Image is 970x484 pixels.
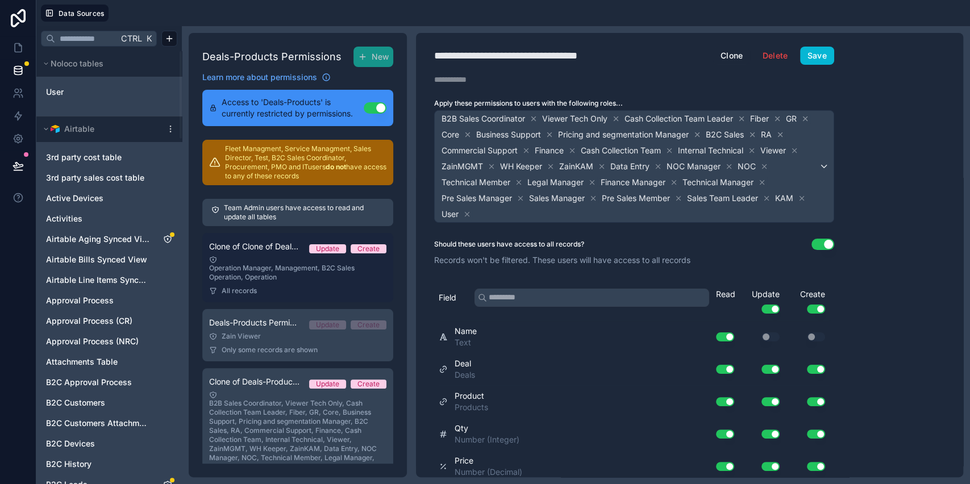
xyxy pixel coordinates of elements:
[46,86,64,98] span: User
[46,193,149,204] a: Active Devices
[41,189,177,207] div: Active Devices
[46,254,147,265] span: Airtable Bills Synced View
[678,145,743,156] span: Internal Technical
[602,193,670,204] span: Pre Sales Member
[353,47,393,67] button: New
[455,423,519,434] span: Qty
[202,309,393,361] a: Deals-Products Permission 3UpdateCreateZain ViewerOnly some records are shown
[46,152,122,163] span: 3rd party cost table
[222,97,364,119] span: Access to 'Deals-Products' is currently restricted by permissions.
[41,148,177,166] div: 3rd party cost table
[316,379,339,389] div: Update
[209,317,300,328] span: Deals-Products Permission 3
[41,169,177,187] div: 3rd party sales cost table
[529,193,585,204] span: Sales Manager
[434,99,834,108] label: Apply these permissions to users with the following roles...
[46,152,149,163] a: 3rd party cost table
[800,47,834,65] button: Save
[46,254,149,265] a: Airtable Bills Synced View
[209,256,386,282] div: Operation Manager, Management, B2C Sales Operation, Operation
[41,291,177,310] div: Approval Process
[667,161,721,172] span: NOC Manager
[442,161,483,172] span: ZainMGMT
[316,244,339,253] div: Update
[439,292,456,303] span: Field
[41,56,170,72] button: Noloco tables
[46,315,149,327] a: Approval Process (CR)
[455,402,488,413] span: Products
[202,72,317,83] span: Learn more about permissions
[120,31,143,45] span: Ctrl
[558,129,689,140] span: Pricing and segmentation Manager
[46,418,149,429] a: B2C Customers Attachments Table
[209,332,386,341] div: Zain Viewer
[224,203,384,222] p: Team Admin users have access to read and update all tables
[455,326,477,337] span: Name
[46,438,149,449] a: B2C Devices
[41,271,177,289] div: Airtable Line Items Synced View
[455,337,477,348] span: Text
[46,377,149,388] a: B2C Approval Process
[581,145,661,156] span: Cash Collection Team
[41,353,177,371] div: Attachments Table
[784,289,830,314] div: Create
[41,435,177,453] div: B2C Devices
[442,113,525,124] span: B2B Sales Coordinator
[41,312,177,330] div: Approval Process (CR)
[601,177,665,188] span: Finance Manager
[46,274,149,286] a: Airtable Line Items Synced View
[145,35,153,43] span: K
[316,320,339,329] div: Update
[46,315,132,327] span: Approval Process (CR)
[455,466,522,478] span: Number (Decimal)
[202,49,342,65] h1: Deals-Products Permissions
[476,129,541,140] span: Business Support
[41,373,177,391] div: B2C Approval Process
[46,295,149,306] a: Approval Process
[46,86,138,98] a: User
[41,230,177,248] div: Airtable Aging Synced View
[46,233,149,245] a: Airtable Aging Synced View
[738,161,756,172] span: NOC
[202,72,331,83] a: Learn more about permissions
[706,129,744,140] span: B2C Sales
[326,162,346,171] strong: do not
[51,58,103,69] span: Noloco tables
[713,47,751,65] button: Clone
[434,110,834,223] button: B2B Sales CoordinatorViewer Tech OnlyCash Collection Team LeaderFiberGRCoreBusiness SupportPricin...
[41,121,161,137] button: Airtable LogoAirtable
[455,358,475,369] span: Deal
[442,177,510,188] span: Technical Member
[46,458,91,470] span: B2C History
[46,438,95,449] span: B2C Devices
[535,145,564,156] span: Finance
[41,5,109,22] button: Data Sources
[209,376,300,387] span: Clone of Deals-Products Permission 1
[442,193,512,204] span: Pre Sales Manager
[209,241,300,252] span: Clone of Clone of Deals-Products Permission 1
[542,113,607,124] span: Viewer Tech Only
[41,394,177,412] div: B2C Customers
[46,397,105,408] span: B2C Customers
[222,286,257,295] span: All records
[41,83,177,101] div: User
[434,240,584,249] label: Should these users have access to all records?
[46,213,149,224] a: Activities
[46,336,149,347] a: Approval Process (NRC)
[41,455,177,473] div: B2C History
[59,9,105,18] span: Data Sources
[357,379,380,389] div: Create
[46,172,149,183] a: 3rd party sales cost table
[682,177,753,188] span: Technical Manager
[222,345,318,354] span: Only some records are shown
[775,193,793,204] span: KAM
[455,434,519,445] span: Number (Integer)
[625,113,733,124] span: Cash Collection Team Leader
[739,289,784,314] div: Update
[46,377,132,388] span: B2C Approval Process
[434,254,834,266] p: Records won't be filtered. These users will have access to all records
[442,145,518,156] span: Commercial Support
